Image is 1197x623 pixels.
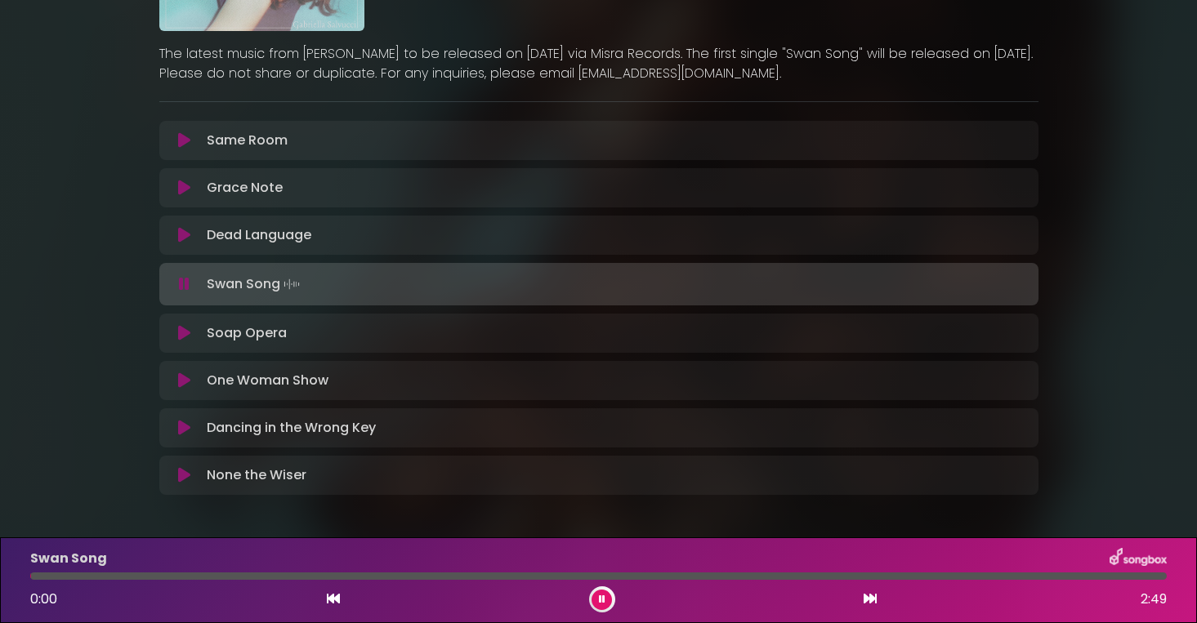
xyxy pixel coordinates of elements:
[207,131,288,150] p: Same Room
[30,549,107,568] p: Swan Song
[207,273,303,296] p: Swan Song
[207,465,306,485] p: None the Wiser
[207,178,283,198] p: Grace Note
[207,371,328,390] p: One Woman Show
[159,44,1038,83] p: The latest music from [PERSON_NAME] to be released on [DATE] via Misra Records. The first single ...
[207,323,287,343] p: Soap Opera
[1110,548,1167,569] img: songbox-logo-white.png
[207,418,376,438] p: Dancing in the Wrong Key
[280,273,303,296] img: waveform4.gif
[207,225,311,245] p: Dead Language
